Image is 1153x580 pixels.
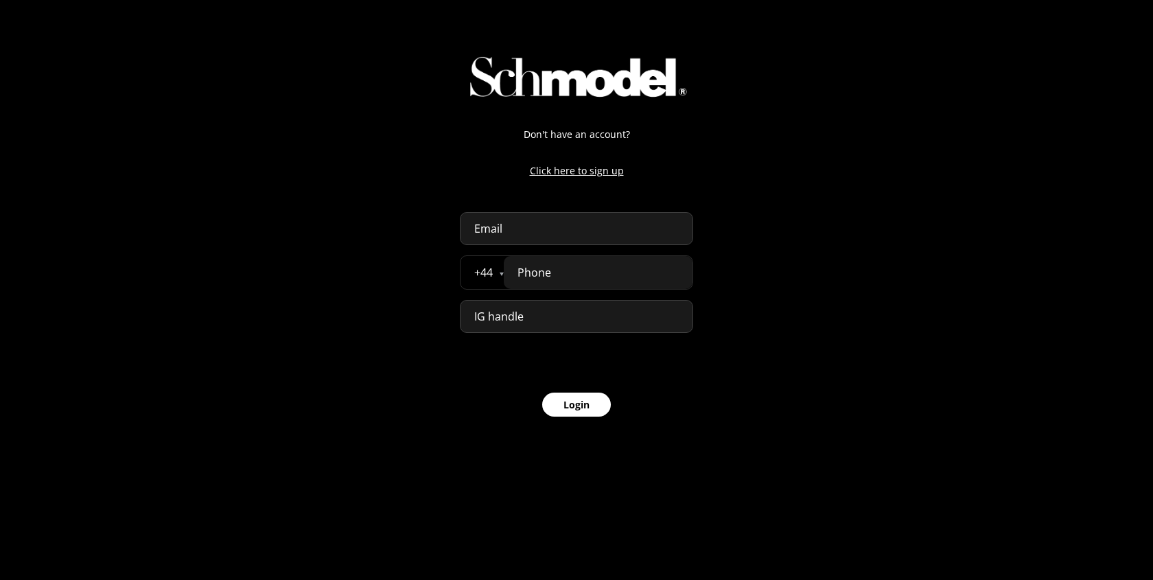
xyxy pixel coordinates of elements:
p: Don't have an account? [460,127,693,141]
input: Email [460,212,693,245]
input: IG handle [460,300,693,333]
button: Login [542,393,611,417]
input: Phone [504,256,692,289]
img: img [458,48,695,105]
a: Click here to sign up [460,163,693,178]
